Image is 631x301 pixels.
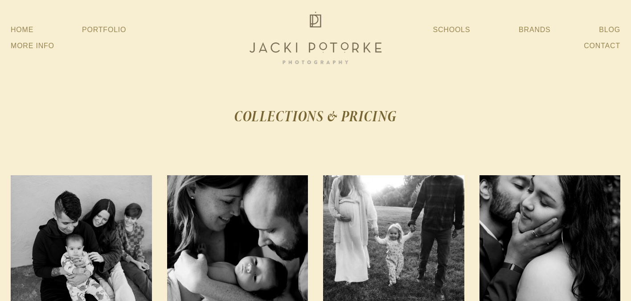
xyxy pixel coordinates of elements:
[244,9,387,66] img: Jacki Potorke Sacramento Family Photographer
[519,22,550,38] a: Brands
[11,22,33,38] a: Home
[11,38,54,54] a: More Info
[584,38,620,54] a: Contact
[433,22,470,38] a: Schools
[234,106,397,127] strong: COLLECTIONS & PRICING
[82,26,126,33] a: Portfolio
[599,22,620,38] a: Blog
